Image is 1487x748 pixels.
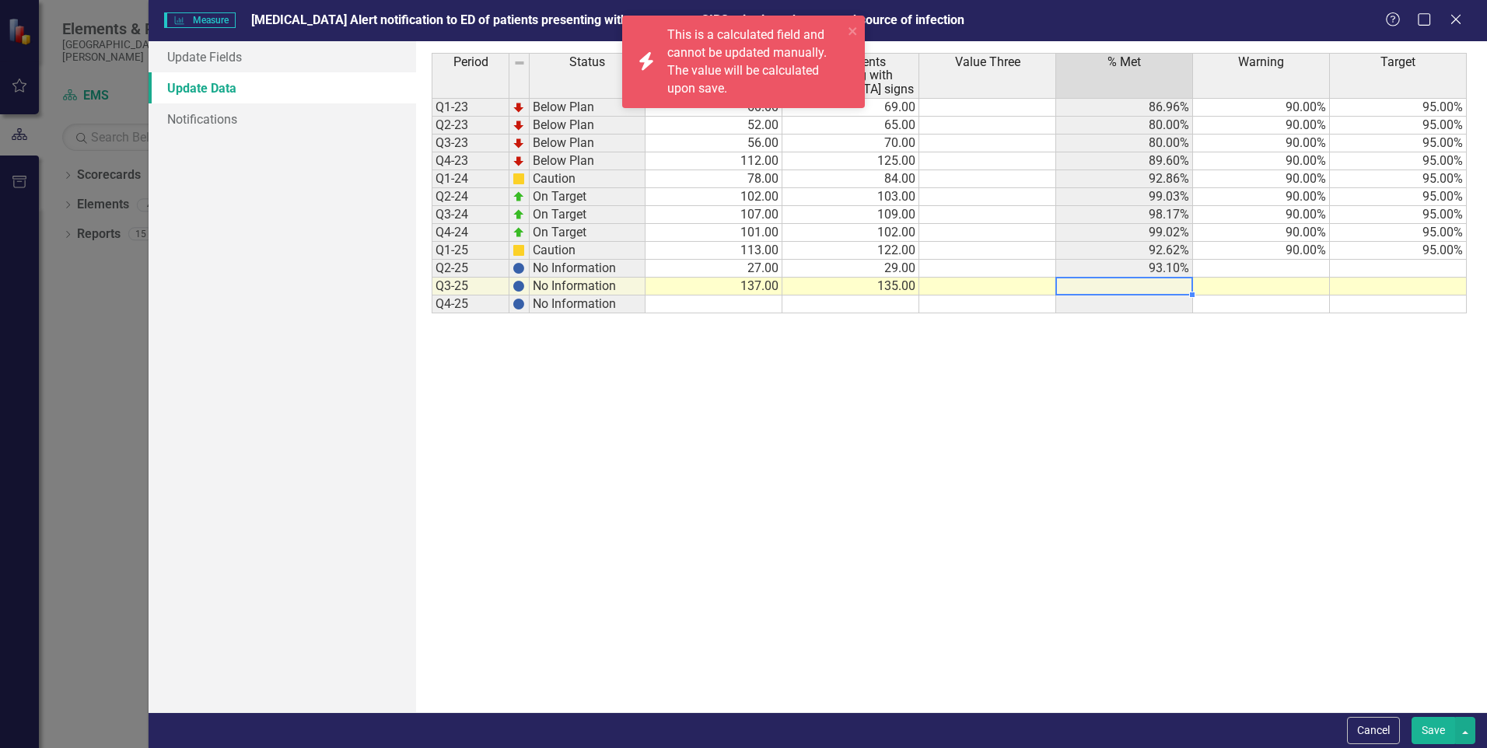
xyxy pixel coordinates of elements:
td: 90.00% [1193,170,1330,188]
td: 90.00% [1193,224,1330,242]
img: cBAA0RP0Y6D5n+AAAAAElFTkSuQmCC [513,173,525,185]
td: 125.00 [782,152,919,170]
td: 90.00% [1193,135,1330,152]
td: 98.17% [1056,206,1193,224]
td: 95.00% [1330,188,1467,206]
td: 89.60% [1056,152,1193,170]
td: 90.00% [1193,188,1330,206]
td: 95.00% [1330,117,1467,135]
button: Cancel [1347,717,1400,744]
td: Q4-23 [432,152,509,170]
span: [MEDICAL_DATA] Alert notification to ED of patients presenting with two or more SIRS criteria and... [251,12,964,27]
span: Status [569,55,605,69]
td: 122.00 [782,242,919,260]
td: 90.00% [1193,242,1330,260]
td: 107.00 [646,206,782,224]
td: Below Plan [530,135,646,152]
td: 84.00 [782,170,919,188]
td: 109.00 [782,206,919,224]
span: Warning [1238,55,1284,69]
a: Notifications [149,103,416,135]
td: 95.00% [1330,206,1467,224]
img: cBAA0RP0Y6D5n+AAAAAElFTkSuQmCC [513,244,525,257]
span: Measure [164,12,235,28]
td: 80.00% [1056,117,1193,135]
img: zOikAAAAAElFTkSuQmCC [513,190,525,203]
td: 95.00% [1330,98,1467,117]
td: Q2-24 [432,188,509,206]
span: % Met [1107,55,1141,69]
a: Update Fields [149,41,416,72]
td: 95.00% [1330,242,1467,260]
td: 78.00 [646,170,782,188]
div: This is a calculated field and cannot be updated manually. The value will be calculated upon save. [667,26,843,97]
td: 27.00 [646,260,782,278]
td: Q3-25 [432,278,509,295]
td: 90.00% [1193,152,1330,170]
td: Q4-25 [432,295,509,313]
td: Caution [530,170,646,188]
td: No Information [530,260,646,278]
td: Q4-24 [432,224,509,242]
button: close [848,22,859,40]
td: 29.00 [782,260,919,278]
img: TnMDeAgwAPMxUmUi88jYAAAAAElFTkSuQmCC [513,101,525,114]
td: Below Plan [530,98,646,117]
td: 95.00% [1330,224,1467,242]
td: 102.00 [646,188,782,206]
button: Save [1412,717,1455,744]
td: Q1-24 [432,170,509,188]
td: 70.00 [782,135,919,152]
td: Q2-25 [432,260,509,278]
td: 103.00 [782,188,919,206]
td: 102.00 [782,224,919,242]
td: 135.00 [782,278,919,295]
td: Q3-23 [432,135,509,152]
td: 95.00% [1330,135,1467,152]
td: Q2-23 [432,117,509,135]
img: TnMDeAgwAPMxUmUi88jYAAAAAElFTkSuQmCC [513,119,525,131]
td: 90.00% [1193,98,1330,117]
td: Q1-25 [432,242,509,260]
td: 101.00 [646,224,782,242]
td: Q3-24 [432,206,509,224]
img: 8DAGhfEEPCf229AAAAAElFTkSuQmCC [513,57,526,69]
td: 92.62% [1056,242,1193,260]
td: On Target [530,188,646,206]
td: 99.03% [1056,188,1193,206]
td: Q1-23 [432,98,509,117]
td: 52.00 [646,117,782,135]
td: 112.00 [646,152,782,170]
td: 80.00% [1056,135,1193,152]
td: On Target [530,224,646,242]
img: BgCOk07PiH71IgAAAABJRU5ErkJggg== [513,280,525,292]
td: No Information [530,278,646,295]
img: zOikAAAAAElFTkSuQmCC [513,208,525,221]
span: Value Three [955,55,1020,69]
td: 86.96% [1056,98,1193,117]
td: Caution [530,242,646,260]
img: BgCOk07PiH71IgAAAABJRU5ErkJggg== [513,298,525,310]
td: 99.02% [1056,224,1193,242]
span: Target [1380,55,1415,69]
td: Below Plan [530,117,646,135]
td: 95.00% [1330,152,1467,170]
td: 90.00% [1193,206,1330,224]
td: 56.00 [646,135,782,152]
td: 137.00 [646,278,782,295]
img: BgCOk07PiH71IgAAAABJRU5ErkJggg== [513,262,525,274]
td: Below Plan [530,152,646,170]
a: Update Data [149,72,416,103]
td: 113.00 [646,242,782,260]
td: On Target [530,206,646,224]
span: Period [453,55,488,69]
img: TnMDeAgwAPMxUmUi88jYAAAAAElFTkSuQmCC [513,137,525,149]
img: zOikAAAAAElFTkSuQmCC [513,226,525,239]
td: 95.00% [1330,170,1467,188]
td: 90.00% [1193,117,1330,135]
td: 65.00 [782,117,919,135]
td: 92.86% [1056,170,1193,188]
td: No Information [530,295,646,313]
td: 93.10% [1056,260,1193,278]
img: TnMDeAgwAPMxUmUi88jYAAAAAElFTkSuQmCC [513,155,525,167]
